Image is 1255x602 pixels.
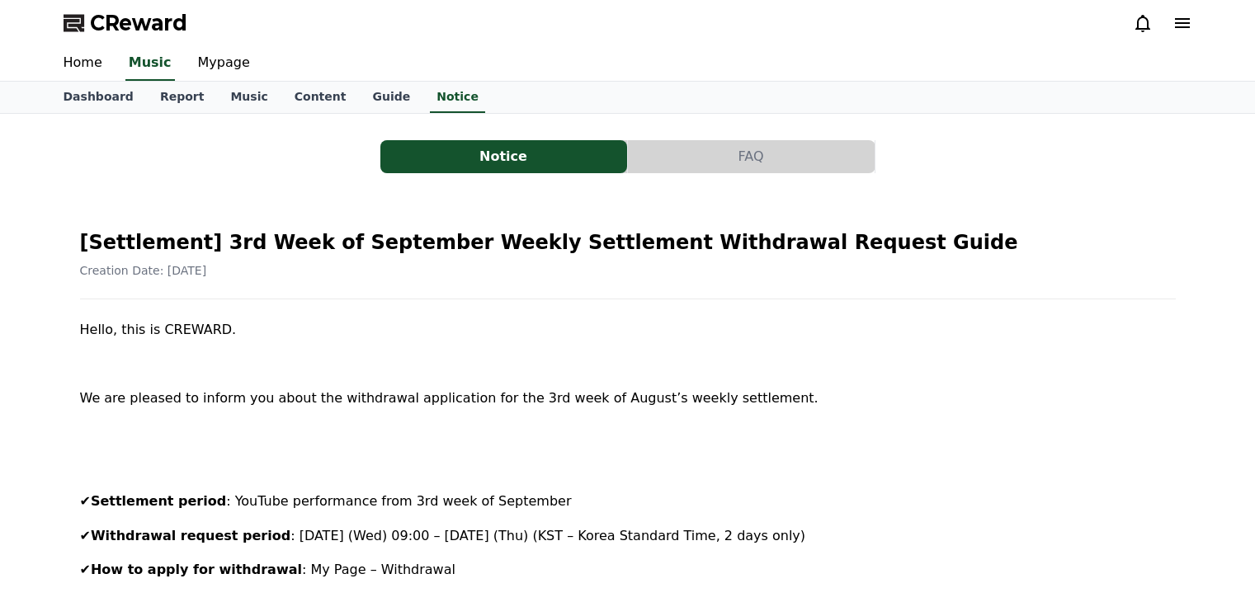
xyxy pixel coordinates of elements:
[217,82,281,113] a: Music
[80,528,91,543] span: ✔
[50,46,116,81] a: Home
[90,10,187,36] span: CReward
[226,493,571,509] span: : YouTube performance from 3rd week of September
[628,140,875,173] a: FAQ
[91,493,226,509] strong: Settlement period
[302,562,455,577] span: : My Page – Withdrawal
[281,82,360,113] a: Content
[380,140,628,173] a: Notice
[430,82,485,113] a: Notice
[80,493,91,509] span: ✔
[80,390,819,406] span: We are pleased to inform you about the withdrawal application for the 3rd week of August’s weekly...
[80,562,91,577] span: ✔
[91,562,302,577] strong: How to apply for withdrawal
[290,528,805,543] span: : [DATE] (Wed) 09:00 – [DATE] (Thu) (KST – Korea Standard Time, 2 days only)
[359,82,423,113] a: Guide
[185,46,263,81] a: Mypage
[80,229,1176,256] h2: [Settlement] 3rd Week of September Weekly Settlement Withdrawal Request Guide
[380,140,627,173] button: Notice
[80,264,207,277] span: Creation Date: [DATE]
[80,322,237,337] span: Hello, this is CREWARD.
[91,528,290,543] strong: Withdrawal request period
[628,140,875,173] button: FAQ
[50,82,147,113] a: Dashboard
[125,46,175,81] a: Music
[64,10,187,36] a: CReward
[147,82,218,113] a: Report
